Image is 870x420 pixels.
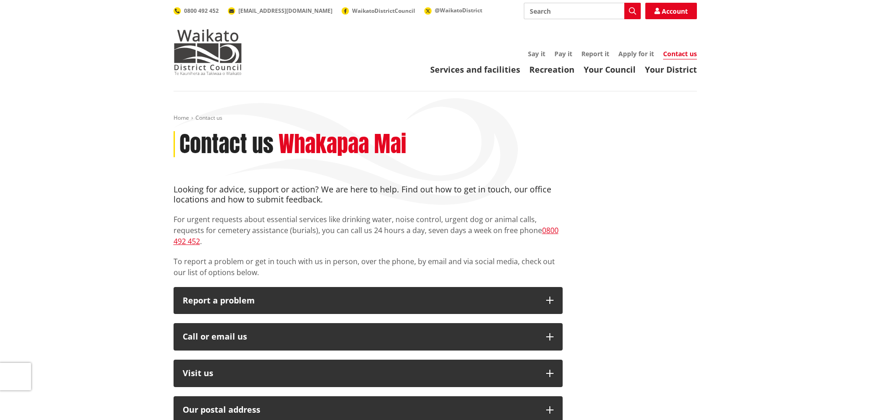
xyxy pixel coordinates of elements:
[342,7,415,15] a: WaikatoDistrictCouncil
[184,7,219,15] span: 0800 492 452
[174,323,563,351] button: Call or email us
[279,131,406,158] h2: Whakapaa Mai
[174,185,563,204] h4: Looking for advice, support or action? We are here to help. Find out how to get in touch, our off...
[183,369,537,378] p: Visit us
[618,49,654,58] a: Apply for it
[174,256,563,278] p: To report a problem or get in touch with us in person, over the phone, by email and via social me...
[435,6,482,14] span: @WaikatoDistrict
[352,7,415,15] span: WaikatoDistrictCouncil
[174,360,563,387] button: Visit us
[179,131,274,158] h1: Contact us
[183,296,537,305] p: Report a problem
[228,7,332,15] a: [EMAIL_ADDRESS][DOMAIN_NAME]
[174,214,563,247] p: For urgent requests about essential services like drinking water, noise control, urgent dog or an...
[554,49,572,58] a: Pay it
[581,49,609,58] a: Report it
[529,64,575,75] a: Recreation
[174,287,563,314] button: Report a problem
[174,29,242,75] img: Waikato District Council - Te Kaunihera aa Takiwaa o Waikato
[174,7,219,15] a: 0800 492 452
[195,114,222,122] span: Contact us
[174,114,189,122] a: Home
[663,49,697,59] a: Contact us
[174,114,697,122] nav: breadcrumb
[424,6,482,14] a: @WaikatoDistrict
[528,49,545,58] a: Say it
[183,332,537,341] div: Call or email us
[524,3,641,19] input: Search input
[584,64,636,75] a: Your Council
[174,225,559,246] a: 0800 492 452
[645,3,697,19] a: Account
[183,405,537,415] h2: Our postal address
[238,7,332,15] span: [EMAIL_ADDRESS][DOMAIN_NAME]
[645,64,697,75] a: Your District
[430,64,520,75] a: Services and facilities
